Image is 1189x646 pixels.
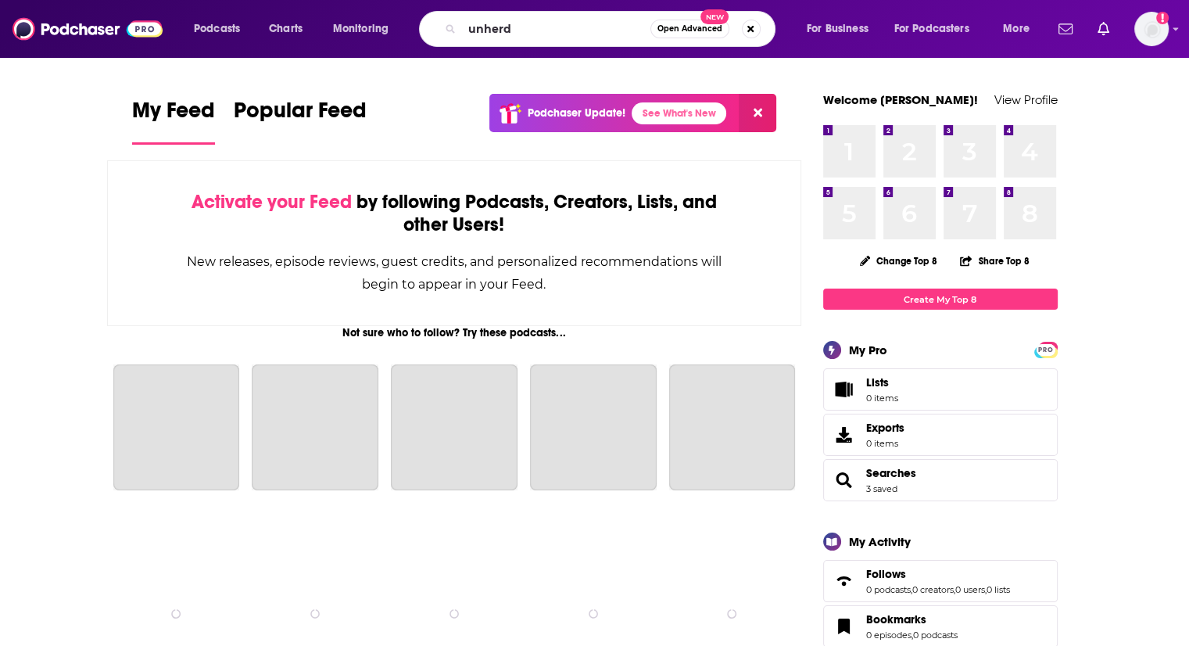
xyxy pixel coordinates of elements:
button: open menu [992,16,1049,41]
span: Lists [866,375,889,389]
span: My Feed [132,97,215,133]
a: 0 lists [987,584,1010,595]
span: Exports [829,424,860,446]
a: See What's New [632,102,726,124]
a: 0 podcasts [913,630,958,641]
span: Lists [866,375,898,389]
div: Search podcasts, credits, & more... [434,11,790,47]
span: Popular Feed [234,97,367,133]
button: Show profile menu [1134,12,1169,46]
a: Bookmarks [829,615,860,637]
span: 0 items [866,393,898,404]
a: Create My Top 8 [823,289,1058,310]
a: Charts [259,16,312,41]
span: Lists [829,379,860,400]
span: Activate your Feed [192,190,352,214]
span: Monitoring [333,18,389,40]
a: Follows [829,570,860,592]
svg: Add a profile image [1156,12,1169,24]
button: open menu [322,16,409,41]
a: 3 saved [866,483,897,494]
span: Bookmarks [866,612,926,626]
div: My Activity [849,534,911,549]
span: , [911,630,913,641]
span: For Business [807,18,868,40]
div: Not sure who to follow? Try these podcasts... [107,326,802,339]
a: Show notifications dropdown [1052,16,1079,42]
span: Open Advanced [657,25,722,33]
span: 0 items [866,438,904,449]
a: View Profile [994,92,1058,107]
a: Lists [823,368,1058,411]
span: PRO [1037,344,1055,356]
div: My Pro [849,343,887,357]
button: Share Top 8 [959,246,1030,276]
a: PRO [1037,343,1055,355]
span: Logged in as GregKubie [1134,12,1169,46]
span: Exports [866,421,904,435]
a: Show notifications dropdown [1091,16,1116,42]
span: Podcasts [194,18,240,40]
div: by following Podcasts, Creators, Lists, and other Users! [186,191,723,236]
a: Welcome [PERSON_NAME]! [823,92,978,107]
a: Follows [866,567,1010,581]
span: , [911,584,912,595]
a: The Joe Rogan Experience [113,364,240,491]
a: My Feed [132,97,215,145]
a: Exports [823,414,1058,456]
a: Popular Feed [234,97,367,145]
span: Searches [823,459,1058,501]
a: This American Life [252,364,378,491]
span: New [700,9,729,24]
input: Search podcasts, credits, & more... [462,16,650,41]
a: Bookmarks [866,612,958,626]
a: The Daily [530,364,657,491]
button: open menu [884,16,992,41]
span: , [985,584,987,595]
img: User Profile [1134,12,1169,46]
a: 0 creators [912,584,954,595]
a: 0 users [955,584,985,595]
span: More [1003,18,1030,40]
button: open menu [796,16,888,41]
p: Podchaser Update! [528,106,625,120]
a: Searches [829,469,860,491]
span: Follows [823,560,1058,602]
div: New releases, episode reviews, guest credits, and personalized recommendations will begin to appe... [186,250,723,296]
a: 0 podcasts [866,584,911,595]
span: For Podcasters [894,18,969,40]
button: Change Top 8 [851,251,947,271]
button: Open AdvancedNew [650,20,729,38]
span: Charts [269,18,303,40]
img: Podchaser - Follow, Share and Rate Podcasts [13,14,163,44]
span: Follows [866,567,906,581]
a: Planet Money [391,364,518,491]
span: , [954,584,955,595]
a: Searches [866,466,916,480]
a: 0 episodes [866,630,911,641]
button: open menu [183,16,260,41]
a: My Favorite Murder with Karen Kilgariff and Georgia Hardstark [669,364,796,491]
